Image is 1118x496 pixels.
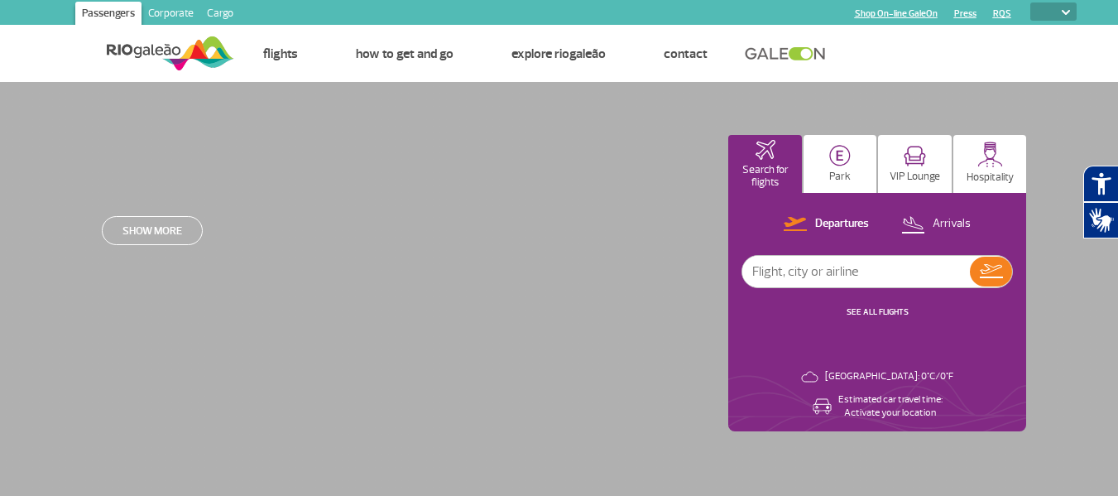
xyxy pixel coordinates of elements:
div: Plugin de acessibilidade da Hand Talk. [1083,166,1118,238]
a: SEE ALL FLIGHTS [847,306,909,317]
a: Show more [102,216,203,245]
p: Arrivals [933,216,971,232]
p: [GEOGRAPHIC_DATA]: 0°C/0°F [825,370,953,383]
a: Shop On-line GaleOn [855,8,938,19]
button: Abrir tradutor de língua de sinais. [1083,202,1118,238]
input: Flight, city or airline [742,256,970,287]
p: Hospitality [967,171,1014,184]
img: hospitality.svg [977,142,1003,167]
a: RQS [993,8,1011,19]
button: Departures [779,214,874,235]
button: Arrivals [896,214,976,235]
a: Contact [664,46,708,62]
p: Departures [815,216,869,232]
a: Corporate [142,2,200,28]
a: Explore RIOgaleão [511,46,606,62]
a: Cargo [200,2,240,28]
button: SEE ALL FLIGHTS [842,306,914,319]
button: Search for flights [728,135,802,193]
button: Park [804,135,877,193]
a: Flights [263,46,298,62]
button: VIP Lounge [878,135,952,193]
a: Press [954,8,976,19]
img: airplaneHomeActive.svg [756,140,775,160]
a: How to get and go [356,46,453,62]
p: Park [829,171,851,183]
p: VIP Lounge [890,171,940,183]
p: Search for flights [737,164,794,189]
a: Passengers [75,2,142,28]
img: vipRoom.svg [904,146,926,166]
button: Hospitality [953,135,1027,193]
button: Abrir recursos assistivos. [1083,166,1118,202]
img: carParkingHome.svg [829,145,851,166]
p: Estimated car travel time: Activate your location [838,393,943,420]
